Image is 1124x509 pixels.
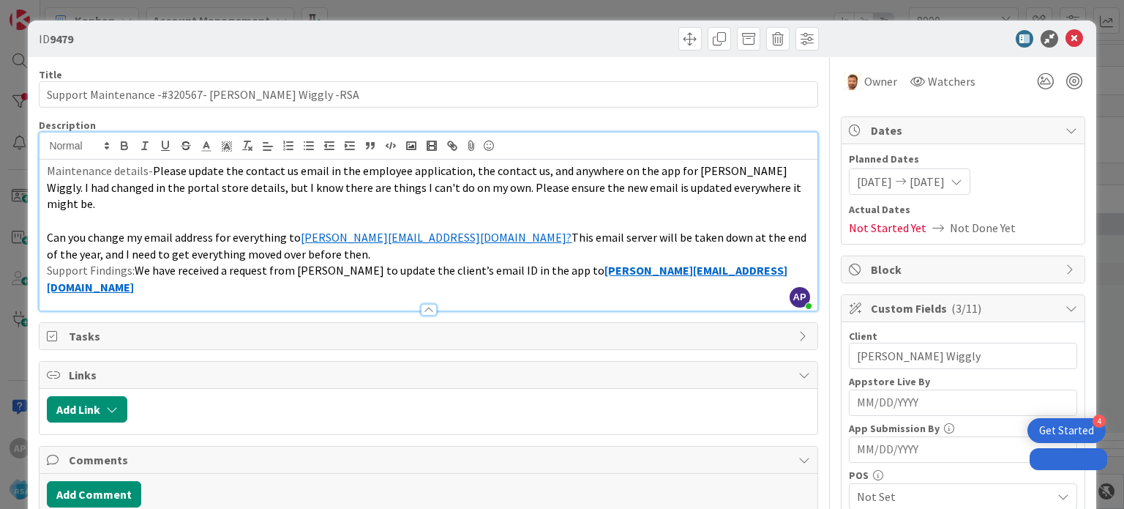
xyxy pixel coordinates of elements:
[871,300,1058,317] span: Custom Fields
[47,262,809,295] p: Support Findings:
[857,173,892,190] span: [DATE]
[849,470,1077,480] div: POS
[50,31,73,46] b: 9479
[790,287,810,308] span: AP
[910,173,945,190] span: [DATE]
[47,396,127,423] button: Add Link
[849,330,877,343] label: Client
[39,30,73,48] span: ID
[849,376,1077,387] div: Appstore Live By
[69,327,790,345] span: Tasks
[47,163,809,212] p: Maintenance details-
[39,81,817,108] input: type card name here...
[849,423,1077,434] div: App Submission By
[857,488,1052,505] span: Not Set
[39,119,96,132] span: Description
[47,230,809,261] span: This email server will be taken down at the end of the year, and I need to get everything moved o...
[39,68,62,81] label: Title
[47,481,141,508] button: Add Comment
[849,219,926,237] span: Not Started Yet
[301,230,572,245] a: [PERSON_NAME][EMAIL_ADDRESS][DOMAIN_NAME]?
[864,73,897,90] span: Owner
[857,437,1069,462] input: MM/DD/YYYY
[928,73,975,90] span: Watchers
[951,301,981,316] span: ( 3/11 )
[849,152,1077,167] span: Planned Dates
[871,261,1058,278] span: Block
[47,230,301,245] span: Can you change my email address for everything to
[857,390,1069,415] input: MM/DD/YYYY
[871,122,1058,139] span: Dates
[1093,415,1106,428] div: 4
[1039,423,1094,438] div: Get Started
[1027,418,1106,443] div: Open Get Started checklist, remaining modules: 4
[844,73,861,90] img: AS
[849,202,1077,218] span: Actual Dates
[950,219,1016,237] span: Not Done Yet
[47,163,803,211] span: Please update the contact us email in the employee application, the contact us, and anywhere on t...
[135,263,604,278] span: We have received a request from [PERSON_NAME] to update the client’s email ID in the app to
[69,366,790,384] span: Links
[69,451,790,469] span: Comments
